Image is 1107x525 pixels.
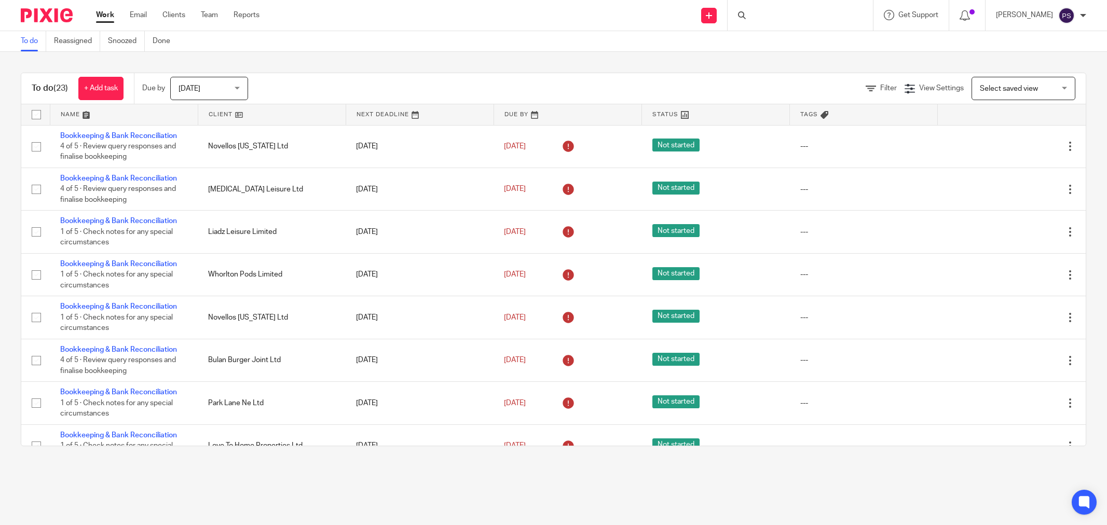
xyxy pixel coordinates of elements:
td: [DATE] [346,382,494,424]
p: Due by [142,83,165,93]
span: Get Support [898,11,938,19]
span: [DATE] [504,228,526,236]
div: --- [800,227,927,237]
a: Snoozed [108,31,145,51]
span: Not started [652,224,700,237]
span: (23) [53,84,68,92]
a: Work [96,10,114,20]
a: Bookkeeping & Bank Reconciliation [60,432,177,439]
span: [DATE] [504,399,526,407]
a: Bookkeeping & Bank Reconciliation [60,346,177,353]
a: Bookkeeping & Bank Reconciliation [60,303,177,310]
span: 1 of 5 · Check notes for any special circumstances [60,271,173,289]
span: Not started [652,182,700,195]
a: Team [201,10,218,20]
a: + Add task [78,77,124,100]
a: Reports [234,10,259,20]
img: Pixie [21,8,73,22]
span: [DATE] [504,271,526,278]
p: [PERSON_NAME] [996,10,1053,20]
div: --- [800,312,927,323]
a: To do [21,31,46,51]
span: Filter [880,85,897,92]
span: Not started [652,139,700,151]
span: Select saved view [980,85,1038,92]
span: 1 of 5 · Check notes for any special circumstances [60,314,173,332]
span: 1 of 5 · Check notes for any special circumstances [60,442,173,460]
td: [DATE] [346,424,494,467]
td: Liadz Leisure Limited [198,211,346,253]
span: View Settings [919,85,964,92]
span: Not started [652,438,700,451]
td: [DATE] [346,253,494,296]
span: Not started [652,353,700,366]
a: Reassigned [54,31,100,51]
td: [DATE] [346,339,494,381]
span: 4 of 5 · Review query responses and finalise bookkeeping [60,356,176,375]
span: [DATE] [504,442,526,449]
span: [DATE] [504,186,526,193]
a: Done [153,31,178,51]
td: [MEDICAL_DATA] Leisure Ltd [198,168,346,210]
div: --- [800,440,927,451]
div: --- [800,141,927,151]
span: 4 of 5 · Review query responses and finalise bookkeeping [60,143,176,161]
td: Novellos [US_STATE] Ltd [198,125,346,168]
a: Bookkeeping & Bank Reconciliation [60,217,177,225]
a: Bookkeeping & Bank Reconciliation [60,389,177,396]
span: 4 of 5 · Review query responses and finalise bookkeeping [60,186,176,204]
td: [DATE] [346,211,494,253]
td: Bulan Burger Joint Ltd [198,339,346,381]
span: [DATE] [504,356,526,364]
div: --- [800,184,927,195]
span: [DATE] [179,85,200,92]
img: svg%3E [1058,7,1075,24]
span: 1 of 5 · Check notes for any special circumstances [60,228,173,246]
a: Bookkeeping & Bank Reconciliation [60,132,177,140]
span: 1 of 5 · Check notes for any special circumstances [60,399,173,418]
span: [DATE] [504,314,526,321]
td: [DATE] [346,168,494,210]
td: Park Lane Ne Ltd [198,382,346,424]
td: Love To Home Properties Ltd [198,424,346,467]
h1: To do [32,83,68,94]
span: Not started [652,395,700,408]
div: --- [800,355,927,365]
a: Clients [162,10,185,20]
td: Whorlton Pods Limited [198,253,346,296]
span: Not started [652,267,700,280]
td: Novellos [US_STATE] Ltd [198,296,346,339]
td: [DATE] [346,296,494,339]
a: Bookkeeping & Bank Reconciliation [60,260,177,268]
span: [DATE] [504,143,526,150]
span: Not started [652,310,700,323]
a: Bookkeeping & Bank Reconciliation [60,175,177,182]
a: Email [130,10,147,20]
div: --- [800,398,927,408]
div: --- [800,269,927,280]
span: Tags [800,112,818,117]
td: [DATE] [346,125,494,168]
